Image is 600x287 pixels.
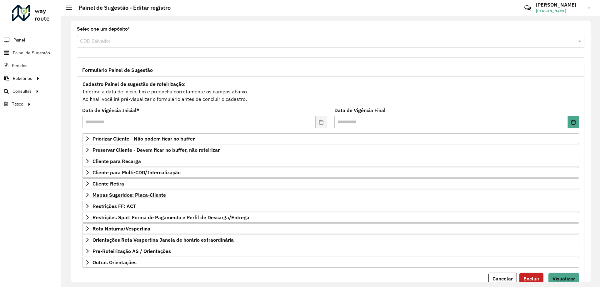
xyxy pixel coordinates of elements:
[334,106,386,114] label: Data de Vigência Final
[82,257,579,268] a: Outras Orientações
[72,4,171,11] h2: Painel de Sugestão - Editar registro
[12,88,32,95] span: Consultas
[82,145,579,155] a: Preservar Cliente - Devem ficar no buffer, não roteirizar
[82,223,579,234] a: Rota Noturna/Vespertina
[82,67,153,72] span: Formulário Painel de Sugestão
[536,8,583,14] span: [PERSON_NAME]
[92,181,124,186] span: Cliente Retira
[82,133,579,144] a: Priorizar Cliente - Não podem ficar no buffer
[92,226,150,231] span: Rota Noturna/Vespertina
[488,273,517,285] button: Cancelar
[82,178,579,189] a: Cliente Retira
[523,275,539,282] span: Excluir
[92,249,171,254] span: Pre-Roteirização AS / Orientações
[92,159,141,164] span: Cliente para Recarga
[552,275,575,282] span: Visualizar
[82,106,139,114] label: Data de Vigência Inicial
[82,212,579,223] a: Restrições Spot: Forma de Pagamento e Perfil de Descarga/Entrega
[92,215,249,220] span: Restrições Spot: Forma de Pagamento e Perfil de Descarga/Entrega
[548,273,579,285] button: Visualizar
[92,136,195,141] span: Priorizar Cliente - Não podem ficar no buffer
[82,190,579,200] a: Mapas Sugeridos: Placa-Cliente
[92,192,166,197] span: Mapas Sugeridos: Placa-Cliente
[492,275,513,282] span: Cancelar
[521,1,534,15] a: Contato Rápido
[519,273,543,285] button: Excluir
[82,167,579,178] a: Cliente para Multi-CDD/Internalização
[536,2,583,8] h3: [PERSON_NAME]
[12,62,27,69] span: Pedidos
[13,37,25,43] span: Painel
[13,50,50,56] span: Painel de Sugestão
[568,116,579,128] button: Choose Date
[82,80,579,103] div: Informe a data de inicio, fim e preencha corretamente os campos abaixo. Ao final, você irá pré-vi...
[92,147,220,152] span: Preservar Cliente - Devem ficar no buffer, não roteirizar
[82,235,579,245] a: Orientações Rota Vespertina Janela de horário extraordinária
[82,156,579,166] a: Cliente para Recarga
[92,260,137,265] span: Outras Orientações
[12,101,23,107] span: Tático
[92,204,136,209] span: Restrições FF: ACT
[82,81,186,87] strong: Cadastro Painel de sugestão de roteirização:
[13,75,32,82] span: Relatórios
[82,201,579,211] a: Restrições FF: ACT
[92,170,181,175] span: Cliente para Multi-CDD/Internalização
[82,246,579,256] a: Pre-Roteirização AS / Orientações
[92,237,234,242] span: Orientações Rota Vespertina Janela de horário extraordinária
[77,25,130,33] label: Selecione um depósito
